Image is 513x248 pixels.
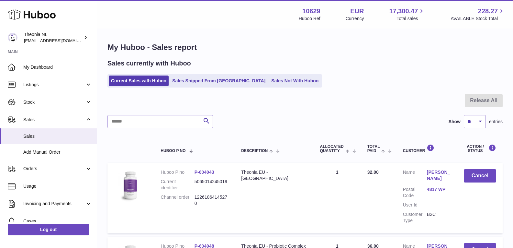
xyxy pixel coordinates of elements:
dd: 12261864145270 [195,194,228,207]
div: Theonia NL [24,31,82,44]
dt: Channel order [161,194,194,207]
dt: Customer Type [403,211,427,224]
a: Log out [8,224,89,235]
span: Orders [23,166,85,172]
a: Sales Not With Huboo [269,76,321,86]
dt: Current identifier [161,179,194,191]
span: 17,300.47 [389,7,418,16]
div: Action / Status [464,144,496,153]
a: 4817 WP [427,186,451,193]
div: Theonia EU - [GEOGRAPHIC_DATA] [241,169,307,182]
span: 32.00 [367,170,379,175]
a: Current Sales with Huboo [109,76,169,86]
span: Invoicing and Payments [23,201,85,207]
span: ALLOCATED Quantity [320,145,344,153]
div: Currency [346,16,364,22]
span: Total paid [367,145,380,153]
span: Sales [23,133,92,139]
strong: 10629 [302,7,320,16]
span: [EMAIL_ADDRESS][DOMAIN_NAME] [24,38,95,43]
img: 106291725893172.jpg [114,169,146,202]
span: Listings [23,82,85,88]
label: Show [449,119,461,125]
span: Stock [23,99,85,105]
dd: 5065014245019 [195,179,228,191]
span: Total sales [396,16,425,22]
span: Cases [23,218,92,224]
span: 228.27 [478,7,498,16]
a: P-604043 [195,170,214,175]
a: Sales Shipped From [GEOGRAPHIC_DATA] [170,76,268,86]
span: Usage [23,183,92,189]
strong: EUR [350,7,364,16]
span: Add Manual Order [23,149,92,155]
a: 228.27 AVAILABLE Stock Total [451,7,505,22]
span: Huboo P no [161,149,185,153]
dt: Name [403,169,427,183]
a: 17,300.47 Total sales [389,7,425,22]
div: Customer [403,144,451,153]
a: [PERSON_NAME] [427,169,451,182]
h1: My Huboo - Sales report [107,42,503,53]
td: 1 [314,163,361,233]
span: Description [241,149,268,153]
span: Sales [23,117,85,123]
button: Cancel [464,169,496,183]
img: info@wholesomegoods.eu [8,33,17,42]
dd: B2C [427,211,451,224]
dt: User Id [403,202,427,208]
span: entries [489,119,503,125]
dt: Huboo P no [161,169,194,175]
span: My Dashboard [23,64,92,70]
h2: Sales currently with Huboo [107,59,191,68]
dt: Postal Code [403,186,427,199]
div: Huboo Ref [299,16,320,22]
span: AVAILABLE Stock Total [451,16,505,22]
